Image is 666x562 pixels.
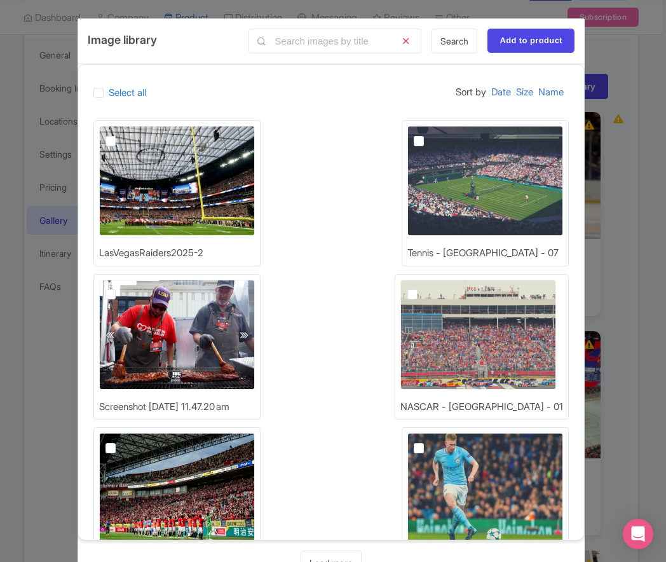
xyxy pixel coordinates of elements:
[400,280,556,390] img: NASCAR_-_Charlotte_-_01_d1depd.png
[623,519,653,549] div: Open Intercom Messenger
[487,29,574,53] input: Add to product
[538,80,564,105] a: Name
[491,80,511,105] a: Date
[456,80,486,105] span: Sort by
[516,80,533,105] a: Size
[99,126,255,236] img: LasVegasRaiders2025-2_dxixqr.jpg
[248,29,421,53] input: Search images by title
[99,246,203,261] div: LasVegasRaiders2025-2
[109,86,146,100] label: Select all
[99,433,255,543] img: J1_-_Urawa_Reds_4_vdx7pp.png
[407,126,563,236] img: Tennis_-_Wimbledon_-_07_bsnjsw.png
[99,400,229,415] div: Screenshot [DATE] 11.47.20 am
[432,29,477,53] a: Search
[407,246,559,261] div: Tennis - [GEOGRAPHIC_DATA] - 07
[400,400,563,415] div: NASCAR - [GEOGRAPHIC_DATA] - 01
[407,433,563,543] img: EPL_-_Manchester_City_-_03_nqykbp.png
[99,280,255,390] img: Screenshot_2025-03-26_at_11.47.20_am_wyxb7t.png
[88,29,157,51] h4: Image library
